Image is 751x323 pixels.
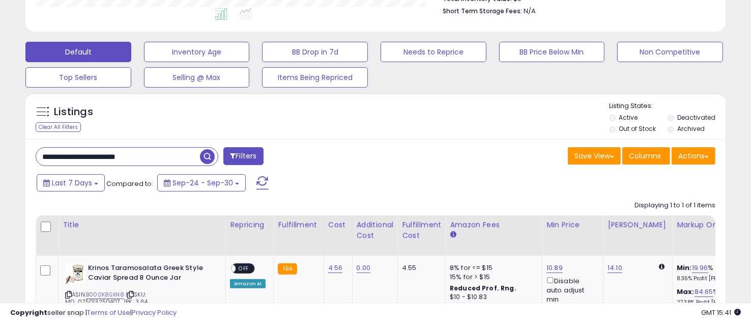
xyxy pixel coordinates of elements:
div: Clear All Filters [36,122,81,132]
div: seller snap | | [10,308,177,318]
div: 4.55 [402,263,438,273]
span: N/A [524,6,536,16]
div: Displaying 1 to 1 of 1 items [634,201,715,210]
b: Krinos Taramosalata Greek Style Caviar Spread 8 Ounce Jar [88,263,212,285]
div: $10 - $10.83 [450,293,534,302]
a: Privacy Policy [132,308,177,317]
label: Out of Stock [619,124,656,133]
button: Last 7 Days [37,174,105,192]
span: Last 7 Days [52,178,92,188]
label: Active [619,113,638,122]
button: Items Being Repriced [262,67,368,88]
div: 8% for <= $15 [450,263,534,273]
button: Default [25,42,131,62]
button: Sep-24 - Sep-30 [157,174,246,192]
h5: Listings [54,105,93,119]
button: Columns [622,147,670,165]
b: Min: [677,263,692,273]
label: Deactivated [677,113,715,122]
b: Max: [677,287,695,297]
button: Selling @ Max [144,67,250,88]
a: 4.56 [328,263,343,273]
span: Sep-24 - Sep-30 [172,178,233,188]
button: BB Drop in 7d [262,42,368,62]
button: Inventory Age [144,42,250,62]
div: 15% for > $15 [450,273,534,282]
button: Save View [568,147,621,165]
span: OFF [236,264,252,273]
div: Min Price [546,220,599,230]
span: Compared to: [106,179,153,189]
button: BB Price Below Min [499,42,605,62]
a: 84.65 [695,287,713,297]
div: Disable auto adjust min [546,275,595,304]
div: Additional Cost [357,220,394,241]
strong: Copyright [10,308,47,317]
div: Amazon AI [230,279,266,288]
div: Repricing [230,220,269,230]
a: 10.89 [546,263,563,273]
a: 0.00 [357,263,371,273]
button: Top Sellers [25,67,131,88]
div: [PERSON_NAME] [608,220,668,230]
div: Cost [328,220,348,230]
small: FBA [278,263,297,275]
p: Listing States: [610,101,726,111]
span: 2025-10-8 15:41 GMT [701,308,741,317]
div: Fulfillment [278,220,319,230]
button: Needs to Reprice [381,42,486,62]
div: Title [63,220,221,230]
button: Non Competitive [617,42,723,62]
b: Reduced Prof. Rng. [450,284,516,292]
div: ASIN: [65,263,218,318]
div: Fulfillment Cost [402,220,441,241]
a: B000K8SXN8 [86,290,124,299]
a: 14.10 [608,263,622,273]
div: Amazon Fees [450,220,538,230]
a: 19.96 [692,263,708,273]
a: Terms of Use [87,308,130,317]
label: Archived [677,124,705,133]
button: Actions [672,147,715,165]
small: Amazon Fees. [450,230,456,239]
img: 41K2rMXetpL._SL40_.jpg [65,263,85,284]
span: Columns [629,151,661,161]
b: Short Term Storage Fees: [443,7,522,15]
button: Filters [223,147,263,165]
